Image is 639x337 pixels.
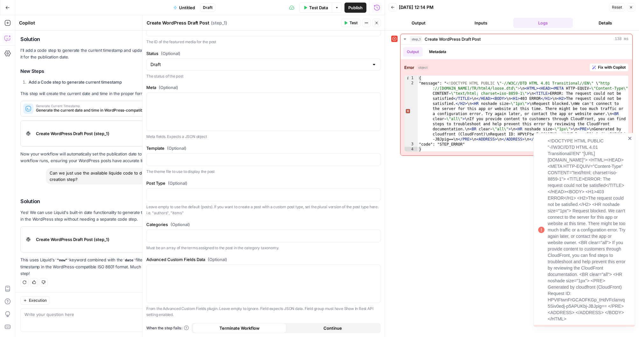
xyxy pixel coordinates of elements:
[146,39,381,45] p: The ID of the featured media for the post
[146,145,381,151] label: Template
[628,136,632,141] button: close
[19,20,151,26] div: Copilot
[29,298,47,303] span: Execution
[389,18,448,28] button: Output
[147,20,209,26] textarea: Create WordPress Draft Post
[612,4,622,10] span: Reset
[404,64,414,71] strong: Error
[167,145,186,151] span: (Optional)
[146,306,381,318] p: From the Advanced Custom Fields plugin. Leave empty to ignore. Field expects JSON data. Field gro...
[146,204,381,216] p: Leave empty to use the default (posts). If you want to create a post with a custom post type, set...
[170,221,190,228] span: (Optional)
[170,3,199,13] button: Untitled
[425,36,481,42] span: Create WordPress Draft Post
[20,90,201,97] p: This step will create the current date and time in the proper format for WordPress.
[548,138,626,322] div: <!DOCTYPE HTML PUBLIC "-//W3C//DTD HTML 4.01 Transitional//EN" "[URL][DOMAIN_NAME]"> <HTML><HEAD>...
[20,198,201,204] h2: Solution
[23,234,33,244] img: WordPress%20logotype.png
[36,130,178,137] span: Create WordPress Draft Post (step_1)
[36,104,172,107] span: Generate Current Timestamp
[20,209,201,223] p: Yes! We can use Liquid's built-in date functionality to generate the current timestamp directly i...
[146,221,381,228] label: Categories
[609,3,625,11] button: Reset
[179,4,195,11] span: Untitled
[286,323,380,333] button: Continue
[146,245,381,251] p: Must be an array of the terms assigned to the post in the category taxonomy.
[417,65,429,70] span: object
[20,47,201,60] p: I'll add a code step to generate the current timestamp and update the WordPress step to use it fo...
[123,258,135,262] code: date
[20,151,201,164] p: Now your workflow will automatically set the publication date to the exact time when the workflow...
[55,258,69,262] code: "now"
[598,65,626,70] span: Fix with Copilot
[405,81,410,86] span: Error, read annotations row 2
[146,84,381,91] label: Meta
[410,36,422,42] span: step_1
[36,107,172,113] span: Generate the current date and time in WordPress-compatible format
[20,257,201,277] p: This uses Liquid's keyword combined with the filter to format the current timestamp in the WordPr...
[36,236,169,243] span: Create WordPress Draft Post (step_1)
[20,296,50,305] button: Execution
[159,84,178,91] span: (Optional)
[405,76,410,81] span: Info, read annotations row 1
[203,5,212,10] span: Draft
[146,73,381,79] p: The status of the post
[400,45,632,155] div: 138 ms
[168,180,187,186] span: (Optional)
[350,20,358,26] span: Test
[425,47,450,57] button: Metadata
[146,256,381,263] label: Advanced Custom Fields Data
[405,81,418,142] div: 2
[615,36,629,42] span: 138 ms
[219,325,260,331] span: Terminate Workflow
[20,67,201,75] h3: New Steps
[146,325,189,331] a: When the step fails:
[348,4,363,11] span: Publish
[146,180,381,186] label: Post Type
[299,3,332,13] button: Test Data
[150,61,369,68] input: Draft
[405,142,418,147] div: 3
[161,50,180,57] span: (Optional)
[20,36,201,42] h2: Solution
[211,20,227,26] span: ( step_1 )
[323,325,342,331] span: Continue
[403,47,423,57] button: Output
[405,147,418,152] div: 4
[575,18,635,28] button: Details
[146,134,381,140] p: Meta fields. Expects a JSON object
[341,19,360,27] button: Test
[405,76,418,81] div: 1
[146,50,381,57] label: Status
[309,4,328,11] span: Test Data
[29,79,122,85] strong: Add a Code step to generate current timestamp
[589,63,629,72] button: Fix with Copilot
[400,34,632,44] button: 138 ms
[513,18,573,28] button: Logs
[344,3,366,13] button: Publish
[23,128,33,139] img: WordPress%20logotype.png
[46,168,201,184] div: Can we just use the available liquide code to do it without an extra date creation step?
[208,256,227,263] span: (Optional)
[146,168,381,175] p: The theme file to use to display the post
[451,18,511,28] button: Inputs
